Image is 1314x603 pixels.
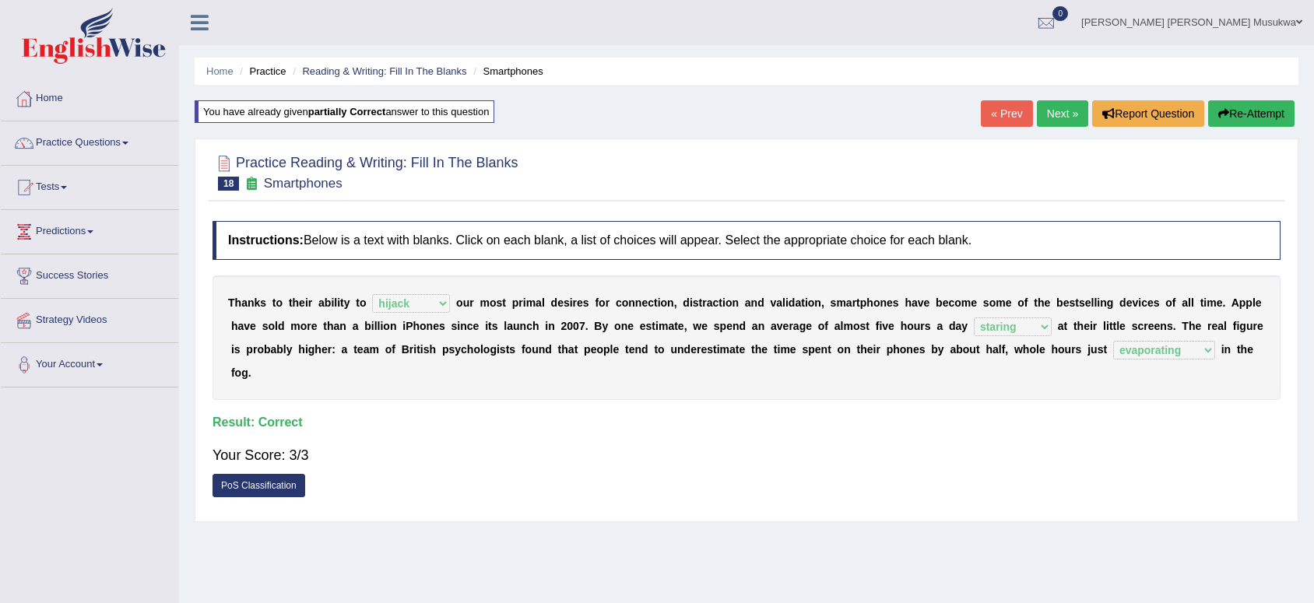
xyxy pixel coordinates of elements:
b: a [241,296,248,309]
b: a [237,320,244,332]
b: a [536,296,542,309]
b: n [621,320,628,332]
b: l [782,296,785,309]
b: b [325,296,332,309]
b: h [1038,296,1045,309]
b: s [564,296,570,309]
b: n [520,320,527,332]
b: h [293,296,300,309]
b: t [1073,320,1077,332]
b: i [1203,296,1207,309]
a: Home [1,77,178,116]
b: s [1069,296,1075,309]
b: s [983,296,989,309]
b: i [485,320,488,332]
b: a [668,320,674,332]
b: s [646,320,652,332]
b: h [905,296,912,309]
a: Success Stories [1,254,178,293]
b: n [1100,296,1107,309]
b: c [616,296,622,309]
b: e [250,320,256,332]
b: n [733,320,740,332]
b: i [305,296,308,309]
b: s [693,296,699,309]
b: u [914,320,921,332]
a: PoS Classification [213,474,305,497]
b: T [228,296,235,309]
b: e [1045,296,1051,309]
b: a [936,320,943,332]
b: w [693,320,701,332]
b: p [512,296,519,309]
b: d [740,320,747,332]
b: m [480,296,489,309]
b: e [943,296,949,309]
b: i [658,296,661,309]
b: e [473,320,480,332]
b: a [956,320,962,332]
b: c [1141,296,1147,309]
b: e [783,320,789,332]
b: e [1147,296,1154,309]
b: s [893,296,899,309]
b: l [1253,296,1256,309]
b: p [860,296,867,309]
b: P [406,320,413,332]
b: a [318,296,325,309]
b: l [1224,320,1227,332]
b: e [1119,320,1126,332]
b: u [463,296,470,309]
b: r [308,296,312,309]
b: a [353,320,359,332]
b: 7 [579,320,585,332]
b: l [1188,296,1191,309]
b: a [707,296,713,309]
b: t [272,296,276,309]
b: f [1172,296,1176,309]
b: o [907,320,914,332]
b: o [954,296,961,309]
button: Re-Attempt [1208,100,1295,127]
b: t [652,320,655,332]
b: i [457,320,460,332]
b: l [1191,296,1194,309]
b: v [244,320,250,332]
b: s [439,320,445,332]
b: t [488,320,492,332]
b: t [1034,296,1038,309]
b: h [866,296,873,309]
a: Next » [1037,100,1088,127]
b: g [799,320,806,332]
b: h [327,320,334,332]
b: y [602,320,608,332]
b: r [1207,320,1211,332]
b: t [866,320,870,332]
b: e [1148,320,1154,332]
b: r [1144,320,1147,332]
b: c [948,296,954,309]
span: 18 [218,177,239,191]
b: t [1200,296,1204,309]
b: d [789,296,796,309]
b: h [1189,320,1196,332]
b: d [949,320,956,332]
b: n [390,320,397,332]
b: p [720,320,727,332]
b: i [337,296,340,309]
b: o [300,320,307,332]
b: s [1132,320,1138,332]
a: Predictions [1,210,178,249]
b: s [925,320,931,332]
b: s [831,296,837,309]
b: r [307,320,311,332]
b: o [360,296,367,309]
h2: Practice Reading & Writing: Fill In The Blanks [213,152,518,191]
b: o [808,296,815,309]
a: Practice Questions [1,121,178,160]
b: n [427,320,434,332]
b: l [841,320,844,332]
b: t [856,296,860,309]
b: v [882,320,888,332]
b: b [364,320,371,332]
